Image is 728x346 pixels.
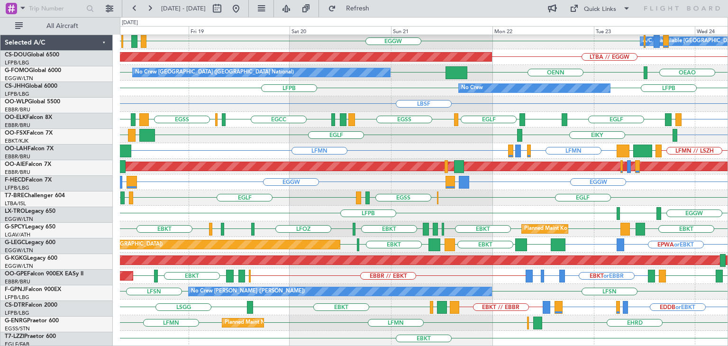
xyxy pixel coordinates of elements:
a: EGGW/LTN [5,263,33,270]
a: OO-FSXFalcon 7X [5,130,53,136]
span: G-ENRG [5,318,27,324]
input: Trip Number [29,1,83,16]
span: LX-TRO [5,209,25,214]
a: EGGW/LTN [5,247,33,254]
a: EBBR/BRU [5,122,30,129]
span: [DATE] - [DATE] [161,4,206,13]
span: OO-ELK [5,115,26,120]
a: LTBA/ISL [5,200,26,207]
a: EBBR/BRU [5,169,30,176]
span: OO-WLP [5,99,28,105]
div: Sun 21 [391,26,492,35]
a: LFPB/LBG [5,294,29,301]
a: CS-DOUGlobal 6500 [5,52,59,58]
a: LFPB/LBG [5,59,29,66]
a: T7-BREChallenger 604 [5,193,65,199]
a: OO-WLPGlobal 5500 [5,99,60,105]
div: Planned Maint Kortrijk-[GEOGRAPHIC_DATA] [524,222,635,236]
a: OO-ELKFalcon 8X [5,115,52,120]
a: G-LEGCLegacy 600 [5,240,55,246]
span: F-HECD [5,177,26,183]
div: Planned Maint Nice ([GEOGRAPHIC_DATA]) [225,316,330,330]
span: CS-JHH [5,83,25,89]
span: CS-DTR [5,302,25,308]
a: LGAV/ATH [5,231,30,238]
a: OO-AIEFalcon 7X [5,162,51,167]
a: CS-JHHGlobal 6000 [5,83,57,89]
a: F-GPNJFalcon 900EX [5,287,61,292]
a: LFPB/LBG [5,184,29,191]
div: Tue 23 [594,26,695,35]
span: OO-AIE [5,162,25,167]
button: Refresh [324,1,381,16]
a: T7-LZZIPraetor 600 [5,334,56,339]
span: F-GPNJ [5,287,25,292]
div: Thu 18 [87,26,189,35]
span: T7-BRE [5,193,24,199]
span: G-SPCY [5,224,25,230]
button: All Aircraft [10,18,103,34]
div: No Crew [461,81,483,95]
a: LX-TROLegacy 650 [5,209,55,214]
a: LFPB/LBG [5,91,29,98]
a: G-KGKGLegacy 600 [5,255,57,261]
a: EBKT/KJK [5,137,28,145]
span: OO-GPE [5,271,27,277]
a: OO-LAHFalcon 7X [5,146,54,152]
div: Fri 19 [189,26,290,35]
span: G-FOMO [5,68,29,73]
a: F-HECDFalcon 7X [5,177,52,183]
div: Sat 20 [290,26,391,35]
span: CS-DOU [5,52,27,58]
a: EGGW/LTN [5,216,33,223]
span: G-LEGC [5,240,25,246]
span: All Aircraft [25,23,100,29]
a: G-SPCYLegacy 650 [5,224,55,230]
a: CS-DTRFalcon 2000 [5,302,57,308]
div: Mon 22 [492,26,594,35]
span: G-KGKG [5,255,27,261]
a: EGGW/LTN [5,75,33,82]
a: LFPB/LBG [5,310,29,317]
a: G-FOMOGlobal 6000 [5,68,61,73]
a: EGSS/STN [5,325,30,332]
div: No Crew [PERSON_NAME] ([PERSON_NAME]) [191,284,305,299]
a: G-ENRGPraetor 600 [5,318,59,324]
div: [DATE] [122,19,138,27]
span: T7-LZZI [5,334,24,339]
span: OO-LAH [5,146,27,152]
span: OO-FSX [5,130,27,136]
a: EBBR/BRU [5,106,30,113]
span: Refresh [338,5,378,12]
div: No Crew [GEOGRAPHIC_DATA] ([GEOGRAPHIC_DATA] National) [135,65,294,80]
a: EBBR/BRU [5,153,30,160]
a: OO-GPEFalcon 900EX EASy II [5,271,83,277]
button: Quick Links [565,1,635,16]
a: EBBR/BRU [5,278,30,285]
div: Quick Links [584,5,616,14]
